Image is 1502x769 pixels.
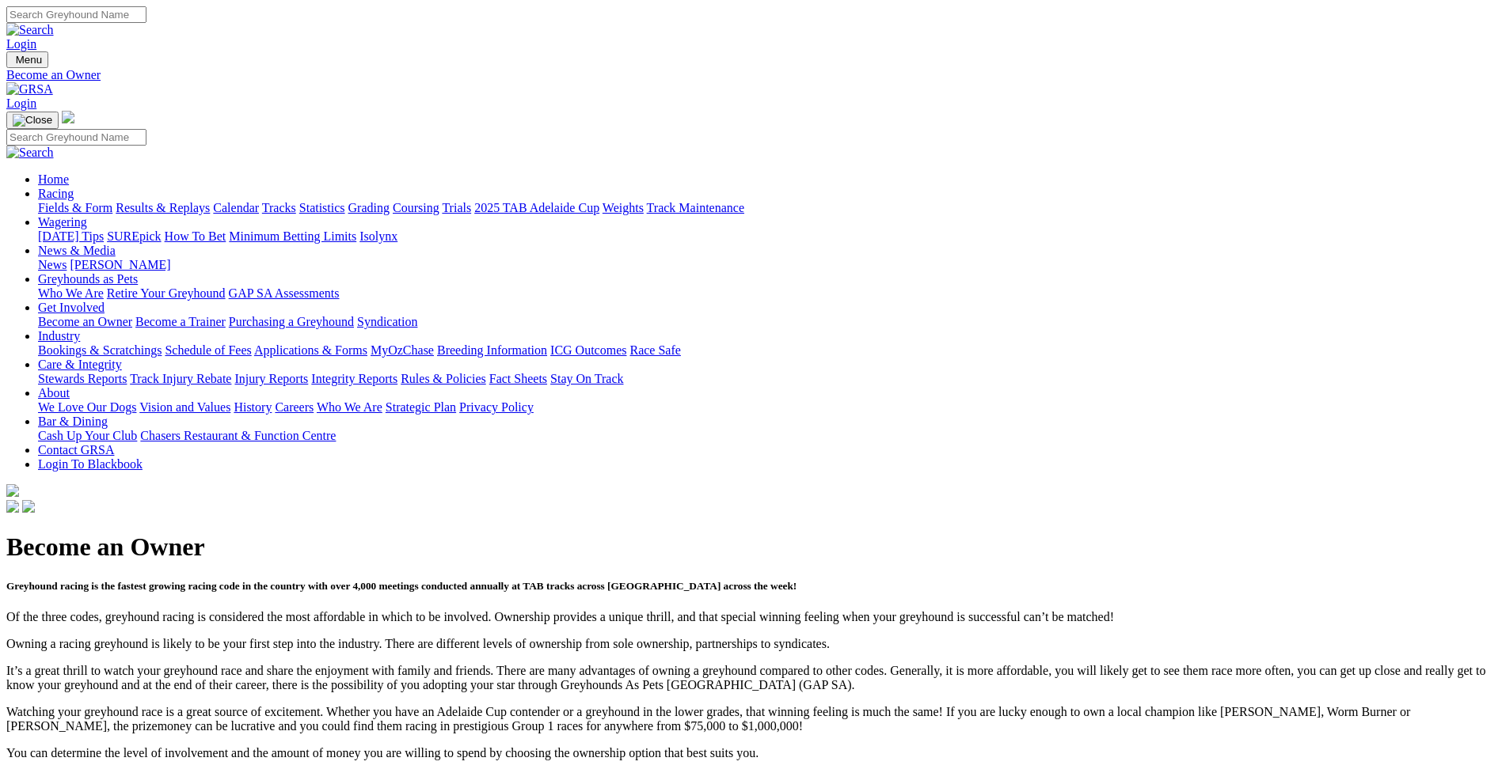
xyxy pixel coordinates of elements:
[6,6,146,23] input: Search
[213,201,259,214] a: Calendar
[603,201,644,214] a: Weights
[38,244,116,257] a: News & Media
[254,343,367,357] a: Applications & Forms
[6,51,48,68] button: Toggle navigation
[6,82,53,97] img: GRSA
[6,129,146,146] input: Search
[401,372,486,385] a: Rules & Policies
[38,415,108,428] a: Bar & Dining
[348,201,390,214] a: Grading
[38,187,74,200] a: Racing
[139,400,230,414] a: Vision and Values
[38,372,127,385] a: Stewards Reports
[6,746,1496,760] p: You can determine the level of involvement and the amount of money you are willing to spend by ch...
[38,358,122,371] a: Care & Integrity
[6,23,54,37] img: Search
[38,429,137,442] a: Cash Up Your Club
[647,201,744,214] a: Track Maintenance
[359,229,397,243] a: Isolynx
[629,343,680,357] a: Race Safe
[6,484,19,497] img: logo-grsa-white.png
[38,372,1496,386] div: Care & Integrity
[229,229,356,243] a: Minimum Betting Limits
[275,400,314,414] a: Careers
[229,286,340,300] a: GAP SA Assessments
[6,532,1496,562] h1: Become an Owner
[6,664,1496,692] p: It’s a great thrill to watch your greyhound race and share the enjoyment with family and friends....
[38,286,1496,301] div: Greyhounds as Pets
[165,343,251,357] a: Schedule of Fees
[107,286,226,300] a: Retire Your Greyhound
[38,301,105,314] a: Get Involved
[6,580,1496,593] h5: Greyhound racing is the fastest growing racing code in the country with over 4,000 meetings condu...
[317,400,382,414] a: Who We Are
[229,315,354,328] a: Purchasing a Greyhound
[38,215,87,229] a: Wagering
[22,500,35,513] img: twitter.svg
[550,343,626,357] a: ICG Outcomes
[6,68,1496,82] a: Become an Owner
[386,400,456,414] a: Strategic Plan
[6,112,59,129] button: Toggle navigation
[38,457,143,471] a: Login To Blackbook
[38,258,1496,272] div: News & Media
[38,315,132,328] a: Become an Owner
[6,97,36,110] a: Login
[371,343,434,357] a: MyOzChase
[38,343,1496,358] div: Industry
[13,114,52,127] img: Close
[550,372,623,385] a: Stay On Track
[6,637,1496,651] p: Owning a racing greyhound is likely to be your first step into the industry. There are different ...
[135,315,226,328] a: Become a Trainer
[357,315,417,328] a: Syndication
[474,201,599,214] a: 2025 TAB Adelaide Cup
[38,258,67,271] a: News
[165,229,226,243] a: How To Bet
[299,201,345,214] a: Statistics
[38,201,112,214] a: Fields & Form
[262,201,296,214] a: Tracks
[38,229,104,243] a: [DATE] Tips
[38,400,1496,415] div: About
[70,258,170,271] a: [PERSON_NAME]
[234,400,272,414] a: History
[38,315,1496,329] div: Get Involved
[38,343,162,357] a: Bookings & Scratchings
[6,146,54,160] img: Search
[38,386,70,400] a: About
[311,372,397,385] a: Integrity Reports
[38,201,1496,215] div: Racing
[38,400,136,414] a: We Love Our Dogs
[234,372,308,385] a: Injury Reports
[393,201,439,214] a: Coursing
[38,229,1496,244] div: Wagering
[442,201,471,214] a: Trials
[16,54,42,66] span: Menu
[107,229,161,243] a: SUREpick
[38,429,1496,443] div: Bar & Dining
[38,272,138,286] a: Greyhounds as Pets
[6,705,1496,733] p: Watching your greyhound race is a great source of excitement. Whether you have an Adelaide Cup co...
[140,429,336,442] a: Chasers Restaurant & Function Centre
[38,443,114,456] a: Contact GRSA
[459,400,534,414] a: Privacy Policy
[6,500,19,513] img: facebook.svg
[116,201,210,214] a: Results & Replays
[6,610,1496,624] p: Of the three codes, greyhound racing is considered the most affordable in which to be involved. O...
[489,372,547,385] a: Fact Sheets
[38,172,69,186] a: Home
[6,37,36,51] a: Login
[38,329,80,343] a: Industry
[38,286,104,300] a: Who We Are
[62,111,74,123] img: logo-grsa-white.png
[437,343,547,357] a: Breeding Information
[130,372,231,385] a: Track Injury Rebate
